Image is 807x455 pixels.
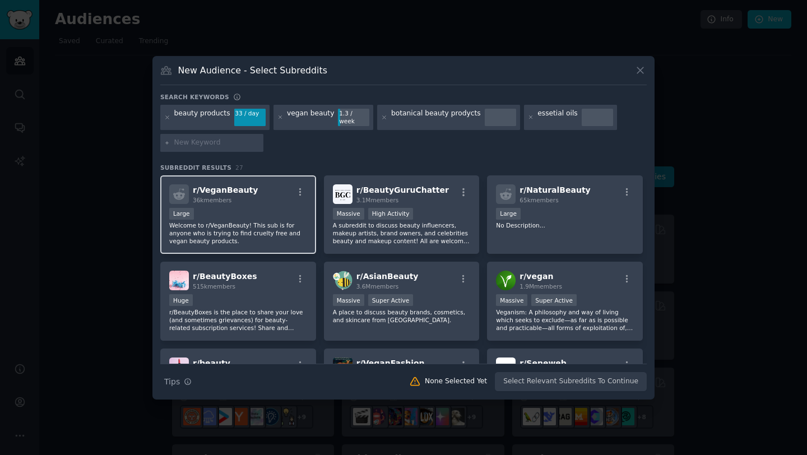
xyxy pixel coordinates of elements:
span: r/ beauty [193,359,230,368]
div: Huge [169,294,193,306]
span: 1.9M members [520,283,562,290]
p: A subreddit to discuss beauty influencers, makeup artists, brand owners, and celebrities beauty a... [333,221,471,245]
img: BeautyBoxes [169,271,189,290]
span: r/ BeautyGuruChatter [356,185,449,194]
div: Massive [333,294,364,306]
span: r/ VeganBeauty [193,185,258,194]
h3: Search keywords [160,93,229,101]
span: r/ AsianBeauty [356,272,419,281]
p: No Description... [496,221,634,229]
p: r/BeautyBoxes is the place to share your love (and sometimes grievances) for beauty-related subsc... [169,308,307,332]
div: vegan beauty [287,109,334,127]
span: r/ Seneweb [520,359,567,368]
span: 3.6M members [356,283,399,290]
div: Massive [333,208,364,220]
span: 36k members [193,197,231,203]
img: vegan [496,271,516,290]
span: r/ vegan [520,272,553,281]
div: botanical beauty prodycts [391,109,481,127]
input: New Keyword [174,138,259,148]
div: Massive [496,294,527,306]
span: Subreddit Results [160,164,231,171]
p: A place to discuss beauty brands, cosmetics, and skincare from [GEOGRAPHIC_DATA]. [333,308,471,324]
img: AsianBeauty [333,271,353,290]
div: None Selected Yet [425,377,487,387]
p: Welcome to r/VeganBeauty! This sub is for anyone who is trying to find cruelty free and vegan bea... [169,221,307,245]
span: 515k members [193,283,235,290]
div: Large [496,208,521,220]
div: High Activity [368,208,414,220]
div: 1.3 / week [338,109,369,127]
div: 33 / day [234,109,266,119]
div: essetial oils [537,109,578,127]
img: beauty [169,357,189,377]
span: Tips [164,376,180,388]
div: Large [169,208,194,220]
span: r/ VeganFashion [356,359,425,368]
span: 27 [235,164,243,171]
img: Seneweb [496,357,516,377]
div: Super Active [368,294,414,306]
h3: New Audience - Select Subreddits [178,64,327,76]
p: Veganism: A philosophy and way of living which seeks to exclude—as far as is possible and practic... [496,308,634,332]
div: beauty products [174,109,230,127]
span: r/ BeautyBoxes [193,272,257,281]
span: 3.1M members [356,197,399,203]
img: BeautyGuruChatter [333,184,353,204]
div: Super Active [531,294,577,306]
span: r/ NaturalBeauty [520,185,590,194]
button: Tips [160,372,196,392]
img: VeganFashion [333,357,353,377]
span: 65k members [520,197,558,203]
